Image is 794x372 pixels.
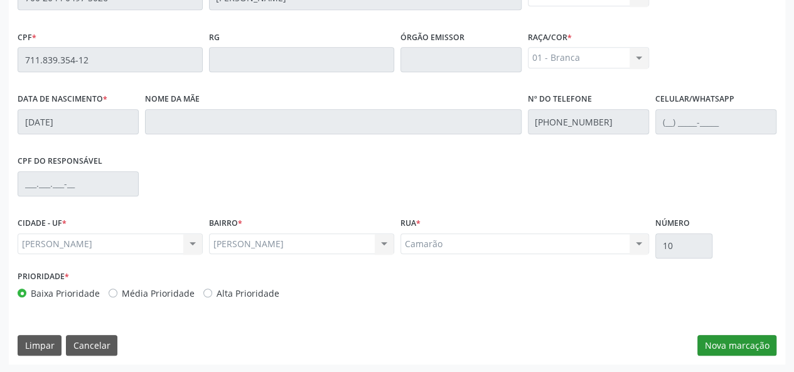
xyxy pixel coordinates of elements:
label: CIDADE - UF [18,214,67,233]
input: __/__/____ [18,109,139,134]
input: ___.___.___-__ [18,171,139,196]
label: Órgão emissor [400,28,464,47]
label: RG [209,28,220,47]
label: Celular/WhatsApp [655,90,734,109]
button: Cancelar [66,335,117,356]
label: Nº do Telefone [528,90,592,109]
input: (__) _____-_____ [528,109,649,134]
label: Alta Prioridade [217,287,279,300]
label: CPF [18,28,36,47]
label: BAIRRO [209,214,242,233]
button: Limpar [18,335,62,356]
label: Rua [400,214,421,233]
label: Data de nascimento [18,90,107,109]
label: Prioridade [18,267,69,287]
label: Média Prioridade [122,287,195,300]
label: Nome da mãe [145,90,200,109]
label: Número [655,214,690,233]
label: CPF do responsável [18,152,102,171]
input: (__) _____-_____ [655,109,776,134]
label: Baixa Prioridade [31,287,100,300]
label: Raça/cor [528,28,572,47]
button: Nova marcação [697,335,776,356]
